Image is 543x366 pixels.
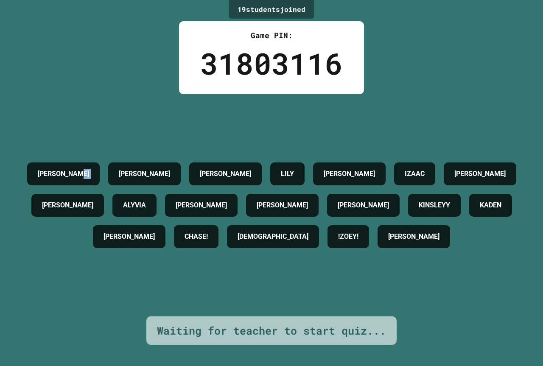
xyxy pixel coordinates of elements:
[238,232,308,242] h4: [DEMOGRAPHIC_DATA]
[38,169,89,179] h4: [PERSON_NAME]
[338,200,389,210] h4: [PERSON_NAME]
[185,232,208,242] h4: CHASE!
[257,200,308,210] h4: [PERSON_NAME]
[42,200,93,210] h4: [PERSON_NAME]
[157,323,386,339] div: Waiting for teacher to start quiz...
[388,232,439,242] h4: [PERSON_NAME]
[119,169,170,179] h4: [PERSON_NAME]
[324,169,375,179] h4: [PERSON_NAME]
[200,169,251,179] h4: [PERSON_NAME]
[454,169,506,179] h4: [PERSON_NAME]
[176,200,227,210] h4: [PERSON_NAME]
[405,169,425,179] h4: IZAAC
[338,232,358,242] h4: !ZOEY!
[200,41,343,86] div: 31803116
[123,200,146,210] h4: ALYVIA
[480,200,501,210] h4: KADEN
[104,232,155,242] h4: [PERSON_NAME]
[200,30,343,41] div: Game PIN:
[419,200,450,210] h4: KINSLEYY
[281,169,294,179] h4: LILY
